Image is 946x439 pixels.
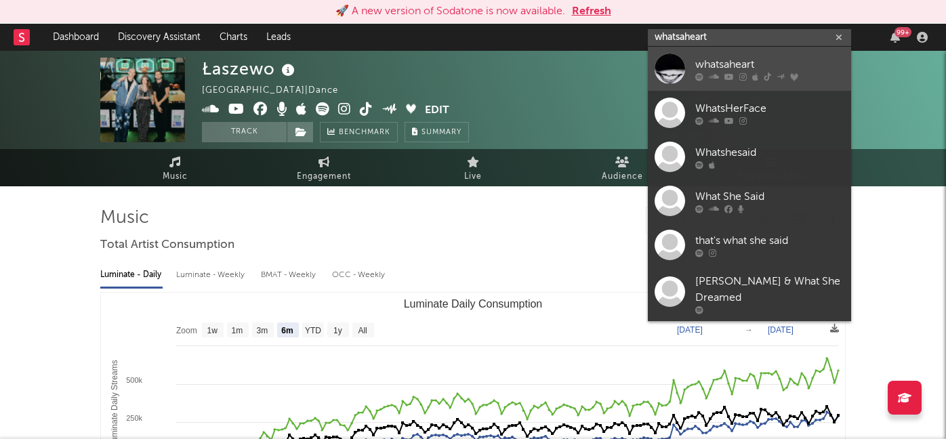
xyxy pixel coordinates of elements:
a: Audience [548,149,697,186]
span: Summary [421,129,461,136]
text: 1y [333,326,342,335]
a: [PERSON_NAME] & What She Dreamed [648,267,851,321]
a: whatsaheart [648,47,851,91]
text: [DATE] [677,325,703,335]
text: 6m [281,326,293,335]
span: Benchmark [339,125,390,141]
text: Luminate Daily Consumption [404,298,543,310]
div: Łaszewo [202,58,298,80]
span: Total Artist Consumption [100,237,234,253]
button: Refresh [572,3,611,20]
div: [PERSON_NAME] & What She Dreamed [695,274,844,306]
text: Zoom [176,326,197,335]
text: [DATE] [768,325,794,335]
a: Dashboard [43,24,108,51]
a: Engagement [249,149,398,186]
text: 500k [126,376,142,384]
div: WhatsHerFace [695,100,844,117]
a: that's what she said [648,223,851,267]
span: Music [163,169,188,185]
div: Whatshesaid [695,144,844,161]
text: 1m [232,326,243,335]
text: → [745,325,753,335]
span: Engagement [297,169,351,185]
a: Live [398,149,548,186]
button: Edit [425,102,449,119]
div: What She Said [695,188,844,205]
button: Summary [405,122,469,142]
div: whatsaheart [695,56,844,72]
input: Search by song name or URL [646,215,789,226]
a: What She Said [648,179,851,223]
a: WhatsHerFace [648,91,851,135]
div: Luminate - Daily [100,264,163,287]
a: Charts [210,24,257,51]
input: Search for artists [648,29,851,46]
a: Discovery Assistant [108,24,210,51]
div: 99 + [894,27,911,37]
text: 250k [126,414,142,422]
text: All [358,326,367,335]
button: 99+ [890,32,900,43]
button: Track [202,122,287,142]
a: Benchmark [320,122,398,142]
span: Audience [602,169,643,185]
a: Leads [257,24,300,51]
div: that's what she said [695,232,844,249]
div: 🚀 A new version of Sodatone is now available. [335,3,565,20]
div: BMAT - Weekly [261,264,318,287]
text: 3m [257,326,268,335]
text: YTD [305,326,321,335]
div: [GEOGRAPHIC_DATA] | Dance [202,83,354,99]
a: Whatshesaid [648,135,851,179]
div: Luminate - Weekly [176,264,247,287]
div: OCC - Weekly [332,264,386,287]
text: 1w [207,326,218,335]
span: Live [464,169,482,185]
a: Music [100,149,249,186]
